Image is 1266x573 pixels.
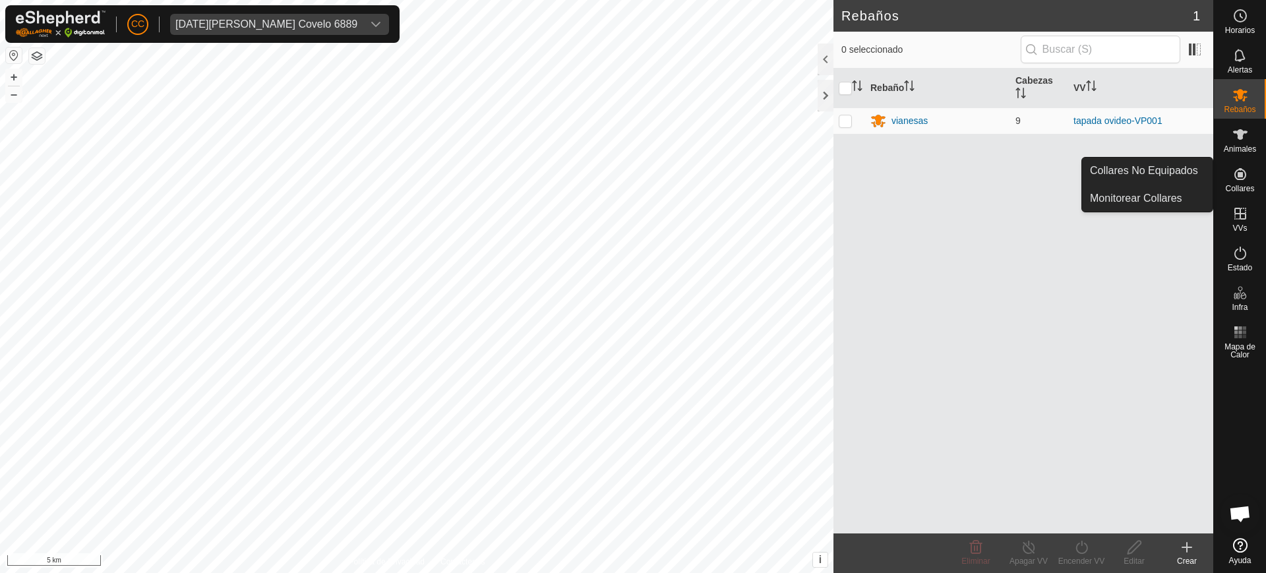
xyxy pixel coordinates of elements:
[1108,555,1160,567] div: Editar
[1229,557,1251,564] span: Ayuda
[1228,66,1252,74] span: Alertas
[904,82,915,93] p-sorticon: Activar para ordenar
[819,554,822,565] span: i
[841,43,1021,57] span: 0 seleccionado
[1225,185,1254,193] span: Collares
[1002,555,1055,567] div: Apagar VV
[349,556,425,568] a: Política de Privacidad
[1224,106,1255,113] span: Rebaños
[891,114,928,128] div: vianesas
[1015,115,1021,126] span: 9
[1221,494,1260,533] a: Chat abierto
[1160,555,1213,567] div: Crear
[1193,6,1200,26] span: 1
[1082,185,1213,212] a: Monitorear Collares
[1015,90,1026,100] p-sorticon: Activar para ordenar
[1055,555,1108,567] div: Encender VV
[1068,69,1213,108] th: VV
[440,556,485,568] a: Contáctenos
[1214,533,1266,570] a: Ayuda
[1232,303,1248,311] span: Infra
[1021,36,1180,63] input: Buscar (S)
[131,17,144,31] span: CC
[1228,264,1252,272] span: Estado
[1090,191,1182,206] span: Monitorear Collares
[1090,163,1198,179] span: Collares No Equipados
[1010,69,1068,108] th: Cabezas
[1217,343,1263,359] span: Mapa de Calor
[175,19,357,30] div: [DATE][PERSON_NAME] Covelo 6889
[1225,26,1255,34] span: Horarios
[813,553,828,567] button: i
[6,47,22,63] button: Restablecer Mapa
[29,48,45,64] button: Capas del Mapa
[16,11,105,38] img: Logo Gallagher
[1232,224,1247,232] span: VVs
[6,86,22,102] button: –
[6,69,22,85] button: +
[1086,82,1097,93] p-sorticon: Activar para ordenar
[961,557,990,566] span: Eliminar
[363,14,389,35] div: dropdown trigger
[841,8,1193,24] h2: Rebaños
[1073,115,1162,126] a: tapada ovideo-VP001
[170,14,363,35] span: Lucia Cortizo Covelo 6889
[1224,145,1256,153] span: Animales
[852,82,862,93] p-sorticon: Activar para ordenar
[865,69,1010,108] th: Rebaño
[1082,158,1213,184] a: Collares No Equipados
